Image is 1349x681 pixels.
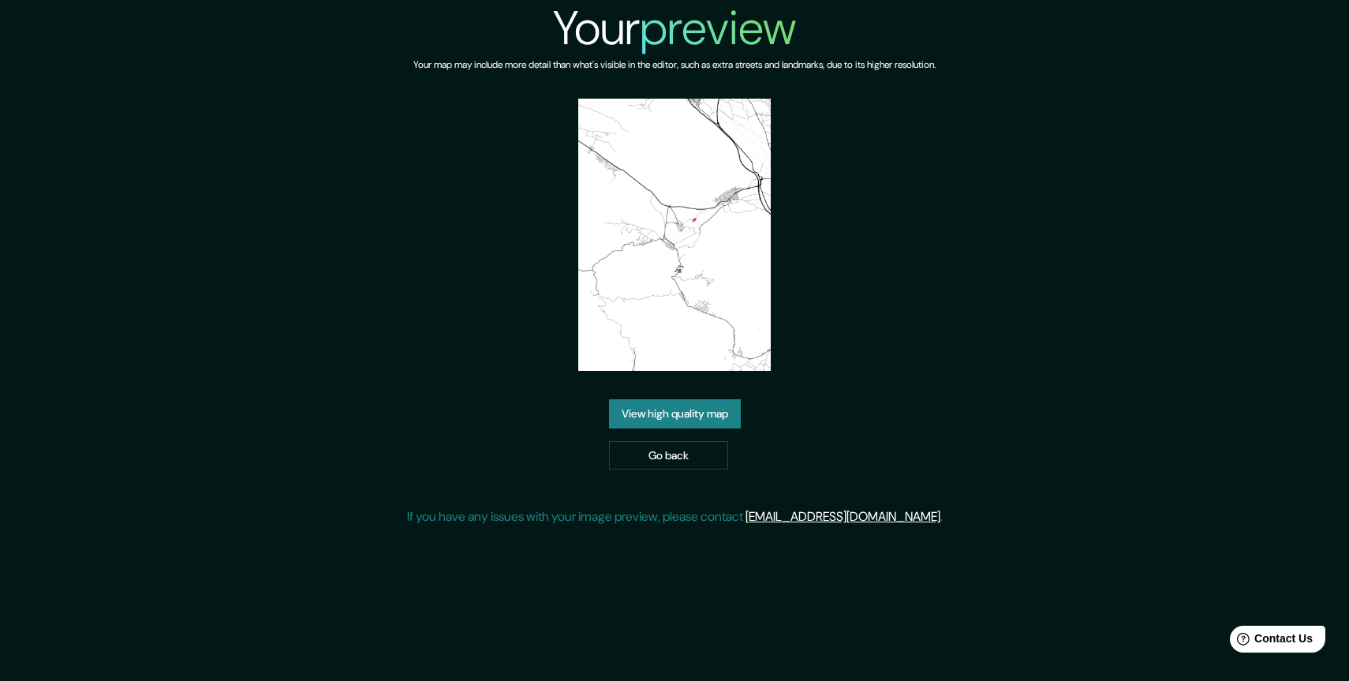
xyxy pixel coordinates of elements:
h6: Your map may include more detail than what's visible in the editor, such as extra streets and lan... [413,57,936,73]
p: If you have any issues with your image preview, please contact . [407,507,943,526]
a: [EMAIL_ADDRESS][DOMAIN_NAME] [745,508,940,525]
a: Go back [609,441,728,470]
a: View high quality map [609,399,741,428]
iframe: Help widget launcher [1209,619,1332,664]
img: created-map-preview [578,99,771,371]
